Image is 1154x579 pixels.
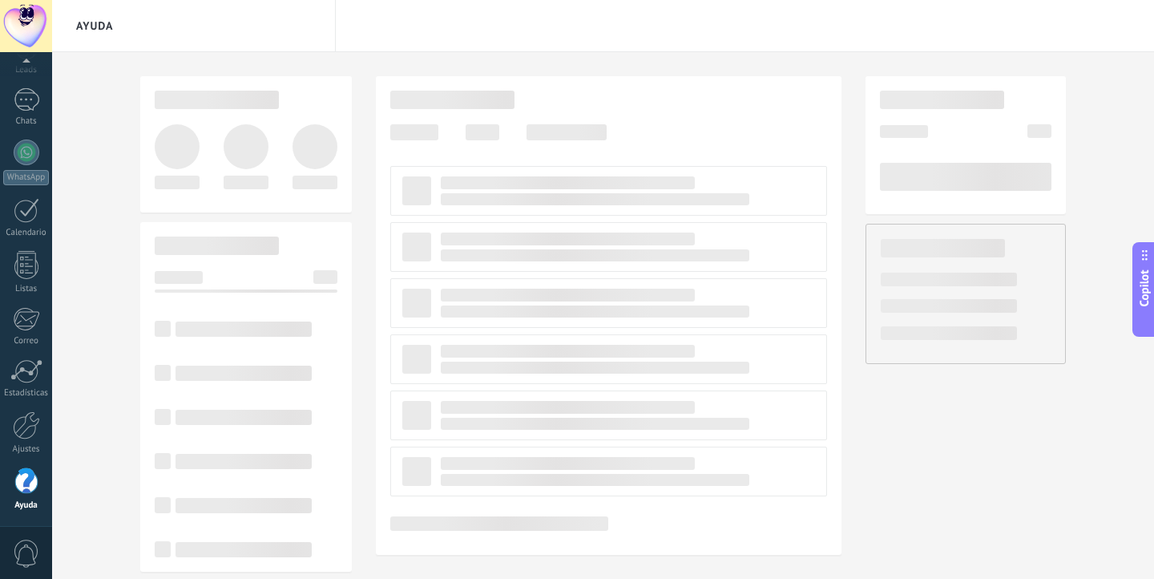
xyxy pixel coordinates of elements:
[3,116,50,127] div: Chats
[3,228,50,238] div: Calendario
[3,284,50,294] div: Listas
[3,444,50,455] div: Ajustes
[1136,270,1152,307] span: Copilot
[3,170,49,185] div: WhatsApp
[3,336,50,346] div: Correo
[3,500,50,511] div: Ayuda
[3,388,50,399] div: Estadísticas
